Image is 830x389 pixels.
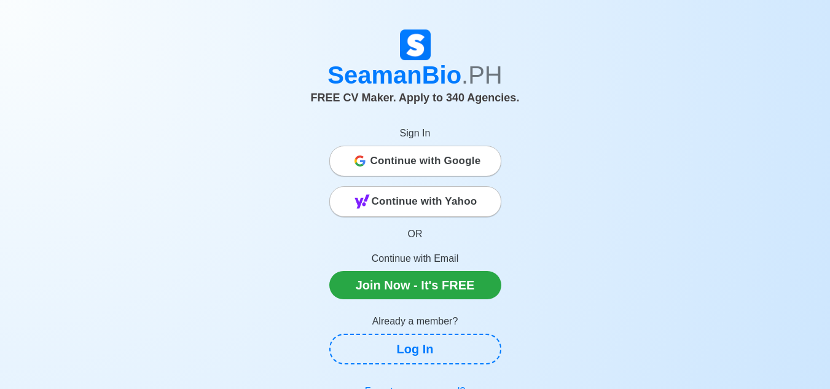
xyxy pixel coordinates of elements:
h1: SeamanBio [74,60,756,90]
span: Continue with Google [370,149,481,173]
img: Logo [400,29,431,60]
p: Already a member? [329,314,501,329]
span: .PH [461,61,503,88]
a: Log In [329,334,501,364]
button: Continue with Yahoo [329,186,501,217]
span: FREE CV Maker. Apply to 340 Agencies. [311,92,520,104]
a: Join Now - It's FREE [329,271,501,299]
span: Continue with Yahoo [372,189,477,214]
p: Sign In [329,126,501,141]
p: Continue with Email [329,251,501,266]
p: OR [329,227,501,242]
button: Continue with Google [329,146,501,176]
